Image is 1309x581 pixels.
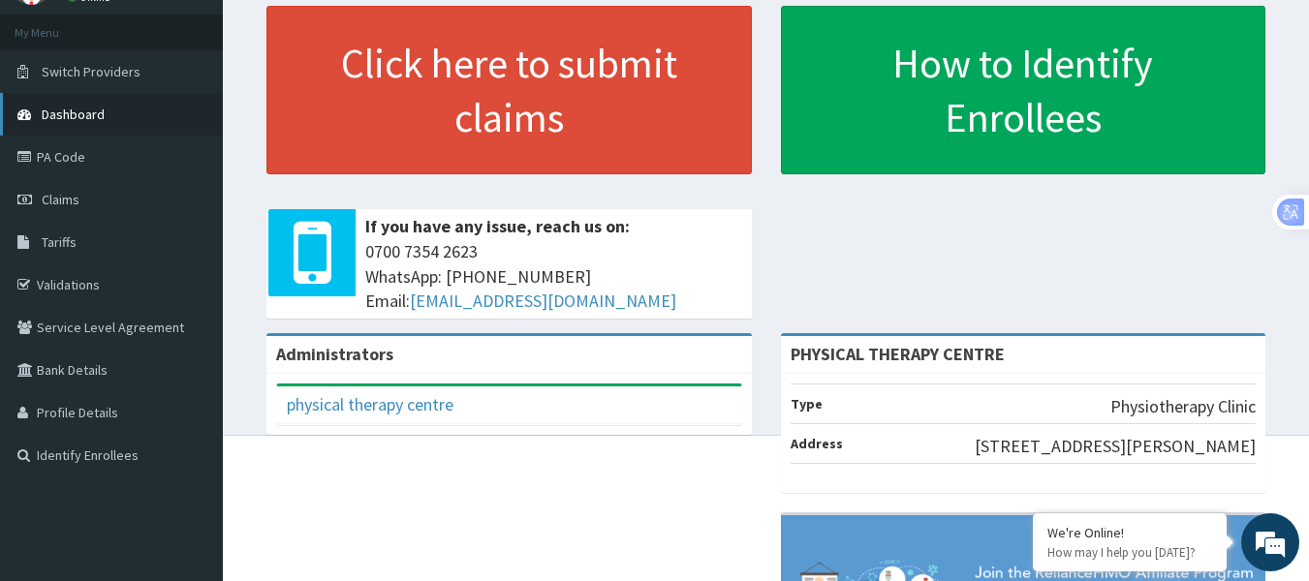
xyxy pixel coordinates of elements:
span: 0700 7354 2623 WhatsApp: [PHONE_NUMBER] Email: [365,239,742,314]
span: Dashboard [42,106,105,123]
span: Tariffs [42,233,77,251]
span: We're online! [112,169,267,365]
textarea: Type your message and hit 'Enter' [10,381,369,448]
p: How may I help you today? [1047,544,1212,561]
a: How to Identify Enrollees [781,6,1266,174]
div: Chat with us now [101,108,326,134]
p: Physiotherapy Clinic [1110,394,1256,419]
b: If you have any issue, reach us on: [365,215,630,237]
div: We're Online! [1047,524,1212,541]
b: Administrators [276,343,393,365]
b: Type [791,395,823,413]
a: physical therapy centre [287,393,453,415]
a: [EMAIL_ADDRESS][DOMAIN_NAME] [410,290,676,312]
img: d_794563401_company_1708531726252_794563401 [36,97,78,145]
div: Minimize live chat window [318,10,364,56]
p: [STREET_ADDRESS][PERSON_NAME] [975,434,1256,459]
span: Switch Providers [42,63,140,80]
span: Claims [42,191,79,208]
strong: PHYSICAL THERAPY CENTRE [791,343,1005,365]
a: Click here to submit claims [266,6,752,174]
b: Address [791,435,843,452]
